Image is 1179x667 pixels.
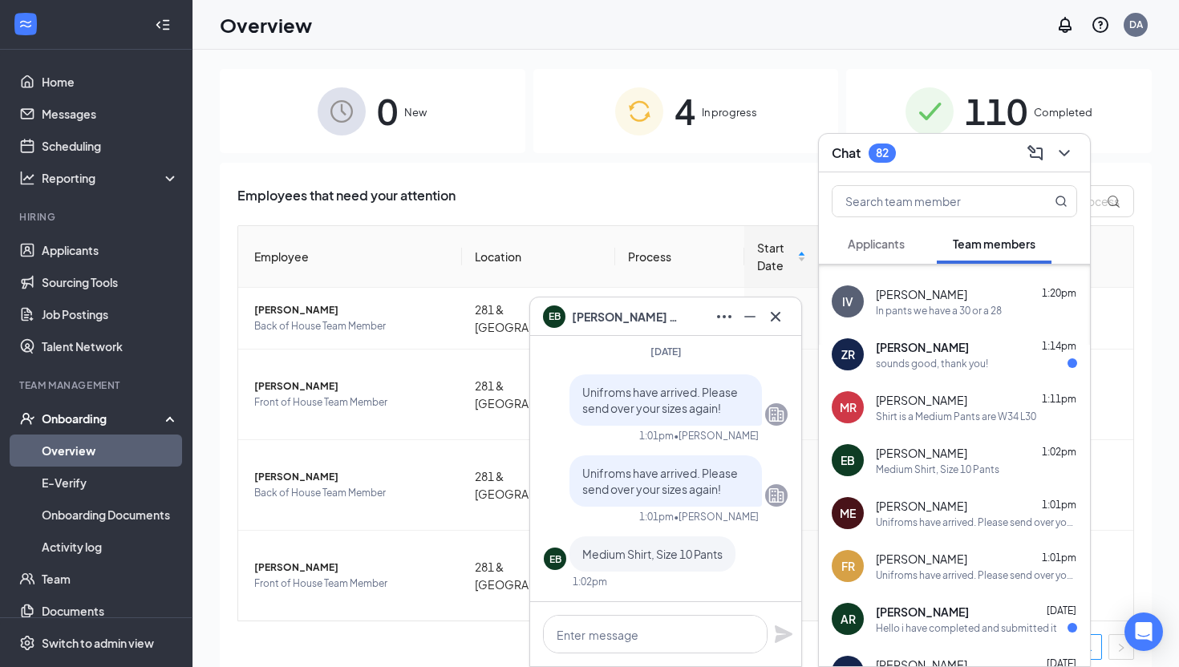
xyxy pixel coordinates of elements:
button: right [1108,634,1134,660]
span: 1:01pm [1042,552,1076,564]
div: DA [1129,18,1143,31]
a: Job Postings [42,298,179,330]
svg: Settings [19,635,35,651]
span: 1:14pm [1042,340,1076,352]
div: 1:02pm [573,575,607,588]
a: Applicants [42,234,179,266]
svg: Company [767,405,786,424]
svg: Notifications [1055,15,1075,34]
a: Messages [42,98,179,130]
span: 0 [377,83,398,139]
svg: ComposeMessage [1026,144,1045,163]
span: 110 [965,83,1027,139]
input: Search team member [833,186,1023,216]
div: Shirt is a Medium Pants are W34 L30 [876,410,1036,423]
span: right [1116,643,1126,653]
th: Process [615,226,744,288]
div: In pants we have a 30 or a 28 [876,304,1002,317]
div: 1:01pm [639,429,674,443]
div: MR [840,399,857,415]
button: Ellipses [711,304,737,329]
button: Minimize [737,304,763,329]
span: 1:02pm [1042,446,1076,458]
svg: WorkstreamLogo [18,16,34,32]
span: Front of House Team Member [254,394,449,410]
a: Sourcing Tools [42,266,179,298]
h1: Overview [220,11,312,38]
a: Team [42,563,179,595]
a: Activity log [42,531,179,563]
div: ME [840,505,856,521]
div: AR [841,611,856,627]
span: Completed [1034,104,1092,120]
a: E-Verify [42,467,179,499]
span: [PERSON_NAME] [876,286,967,302]
span: 1:11pm [1042,393,1076,405]
svg: Ellipses [715,307,734,326]
a: Documents [42,595,179,627]
td: FOH and BOH House Onboarding [615,288,744,350]
svg: UserCheck [19,410,35,426]
th: Location [462,226,615,288]
th: Employee [238,226,462,288]
div: Medium Shirt, Size 10 Pants [876,463,999,476]
span: Front of House Team Member [254,576,449,592]
span: [PERSON_NAME] [254,302,449,318]
svg: Analysis [19,170,35,186]
span: Team members [953,236,1035,251]
span: [DATE] [650,346,682,358]
div: Team Management [19,378,176,392]
span: [PERSON_NAME] [876,498,967,514]
span: [PERSON_NAME] [254,469,449,485]
span: Unifroms have arrived. Please send over your sizes again! [582,385,738,415]
li: Next Page [1108,634,1134,660]
span: [PERSON_NAME] [876,551,967,567]
span: In progress [702,104,757,120]
a: Scheduling [42,130,179,162]
td: 281 & [GEOGRAPHIC_DATA] [462,350,615,440]
span: Employees that need your attention [237,185,456,217]
button: Cross [763,304,788,329]
div: EB [549,552,561,566]
span: 4 [675,83,695,139]
span: [PERSON_NAME] [876,392,967,408]
div: IV [842,293,853,309]
a: Home [42,66,179,98]
div: Reporting [42,170,180,186]
span: 1:01pm [1042,499,1076,511]
a: Talent Network [42,330,179,362]
svg: ChevronDown [1055,144,1074,163]
div: ZR [841,346,855,362]
span: Applicants [848,236,905,251]
span: Back of House Team Member [254,318,449,334]
div: Hiring [19,210,176,224]
td: 281 & [GEOGRAPHIC_DATA] [462,440,615,531]
span: [PERSON_NAME] BALBOA [572,308,684,325]
div: Hello i have completed and submitted it [876,621,1057,635]
span: [PERSON_NAME] [876,445,967,461]
span: • [PERSON_NAME] [674,429,759,443]
div: 82 [876,146,889,160]
svg: Minimize [740,307,760,326]
svg: Cross [766,307,785,326]
h3: Chat [832,144,861,162]
span: 1:20pm [1042,287,1076,299]
span: [PERSON_NAME] [876,604,969,620]
span: Back of House Team Member [254,485,449,501]
span: Medium Shirt, Size 10 Pants [582,547,723,561]
div: Onboarding [42,410,165,426]
svg: Collapse [155,17,171,33]
span: • [PERSON_NAME] [674,510,759,523]
span: [PERSON_NAME] [254,378,449,394]
svg: MagnifyingGlass [1055,195,1068,208]
svg: Plane [774,625,793,644]
a: Onboarding Documents [42,499,179,531]
span: [DATE] [1047,604,1076,616]
div: Switch to admin view [42,635,154,651]
button: ComposeMessage [1023,140,1048,166]
svg: QuestionInfo [1091,15,1110,34]
div: FR [841,558,855,574]
div: Unifroms have arrived. Please send over your sizes again! [876,568,1077,582]
div: sounds good, thank you! [876,357,988,370]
